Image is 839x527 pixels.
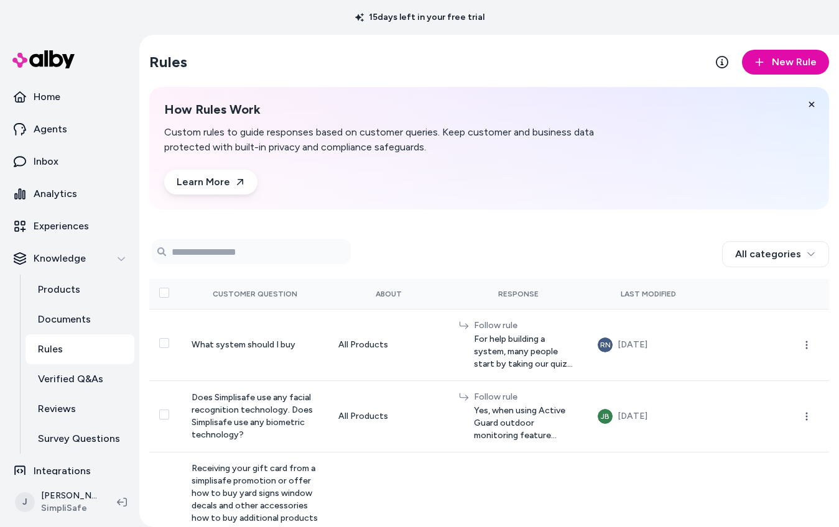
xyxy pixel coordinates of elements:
div: [DATE] [618,409,647,424]
button: Knowledge [5,244,134,273]
a: Inbox [5,147,134,176]
div: About [338,289,439,299]
p: Integrations [34,464,91,479]
a: Experiences [5,211,134,241]
button: JB [598,409,613,424]
a: Documents [25,305,134,334]
div: Last Modified [598,289,698,299]
a: Integrations [5,456,134,486]
div: [DATE] [618,337,647,352]
a: Rules [25,334,134,364]
p: [PERSON_NAME] [41,490,97,502]
p: Rules [38,342,63,357]
a: Home [5,82,134,112]
p: Products [38,282,80,297]
div: Customer Question [192,289,318,299]
span: J [15,492,35,512]
img: alby Logo [12,50,75,68]
p: Verified Q&As [38,372,103,387]
p: Reviews [38,401,76,416]
a: Verified Q&As [25,364,134,394]
div: Follow rule [474,319,578,332]
a: Reviews [25,394,134,424]
p: Analytics [34,186,77,201]
h2: How Rules Work [164,102,642,117]
h2: Rules [149,52,187,72]
p: Agents [34,122,67,137]
button: New Rule [742,50,829,75]
span: SimpliSafe [41,502,97,515]
p: Survey Questions [38,431,120,446]
button: All categories [722,241,829,267]
button: Select all [159,288,169,298]
span: Does Simplisafe use any facial recognition technology. Does Simplisafe use any biometric technology? [192,392,313,440]
p: Knowledge [34,251,86,266]
span: New Rule [772,55,817,70]
span: What system should I buy [192,339,295,350]
a: Learn More [164,170,257,195]
button: Select row [159,338,169,348]
button: J[PERSON_NAME]SimpliSafe [7,482,107,522]
p: Home [34,89,60,104]
div: All Products [338,410,439,423]
span: For help building a system, many people start by taking our quiz to explore what kind of protecti... [474,333,578,370]
p: 15 days left in your free trial [348,11,492,24]
div: Response [459,289,578,299]
p: Inbox [34,154,58,169]
a: Agents [5,114,134,144]
a: Survey Questions [25,424,134,454]
a: Analytics [5,179,134,209]
span: Yes, when using Active Guard outdoor monitoring feature available on a Pro or Pro Plus monitoring... [474,405,578,442]
p: Experiences [34,219,89,234]
p: Custom rules to guide responses based on customer queries. Keep customer and business data protec... [164,125,642,155]
div: Follow rule [474,391,578,403]
button: RN [598,337,613,352]
div: All Products [338,339,439,351]
button: Select row [159,410,169,419]
p: Documents [38,312,91,327]
a: Products [25,275,134,305]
